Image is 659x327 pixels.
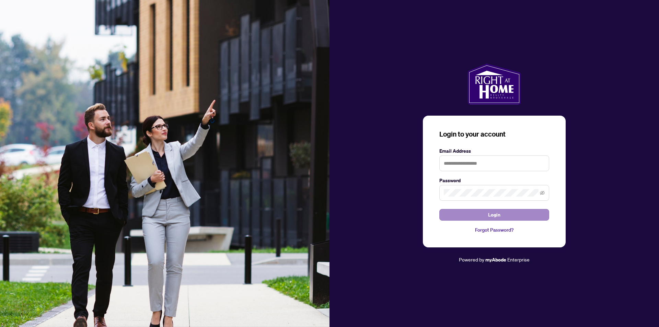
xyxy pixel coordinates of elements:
span: Powered by [459,256,484,262]
label: Password [439,177,549,184]
span: Enterprise [507,256,530,262]
button: Login [439,209,549,221]
h3: Login to your account [439,129,549,139]
a: Forgot Password? [439,226,549,234]
span: eye-invisible [540,190,545,195]
a: myAbode [485,256,506,264]
label: Email Address [439,147,549,155]
span: Login [488,209,500,220]
img: ma-logo [467,63,521,105]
